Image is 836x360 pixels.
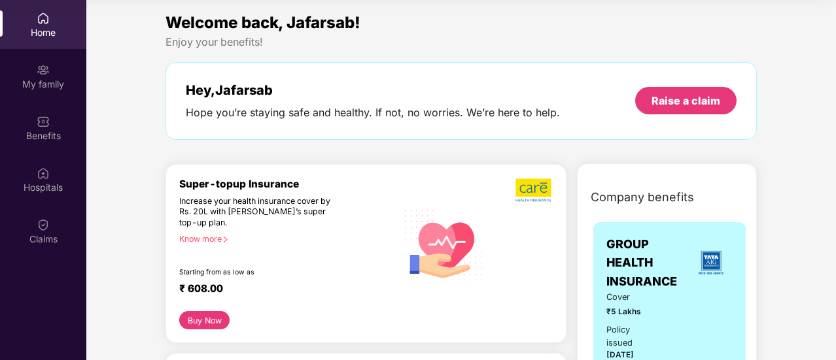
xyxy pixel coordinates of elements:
span: [DATE] [606,350,634,359]
img: svg+xml;base64,PHN2ZyB4bWxucz0iaHR0cDovL3d3dy53My5vcmcvMjAwMC9zdmciIHhtbG5zOnhsaW5rPSJodHRwOi8vd3... [397,197,491,291]
div: Increase your health insurance cover by Rs. 20L with [PERSON_NAME]’s super top-up plan. [179,196,341,229]
img: svg+xml;base64,PHN2ZyBpZD0iQ2xhaW0iIHhtbG5zPSJodHRwOi8vd3d3LnczLm9yZy8yMDAwL3N2ZyIgd2lkdGg9IjIwIi... [37,218,50,231]
img: svg+xml;base64,PHN2ZyB3aWR0aD0iMjAiIGhlaWdodD0iMjAiIHZpZXdCb3g9IjAgMCAyMCAyMCIgZmlsbD0ibm9uZSIgeG... [37,63,50,76]
div: Hope you’re staying safe and healthy. If not, no worries. We’re here to help. [186,106,560,120]
span: right [222,236,229,243]
span: GROUP HEALTH INSURANCE [606,235,689,291]
span: Welcome back, Jafarsab! [165,13,360,32]
div: Enjoy your benefits! [165,35,757,49]
img: svg+xml;base64,PHN2ZyBpZD0iQmVuZWZpdHMiIHhtbG5zPSJodHRwOi8vd3d3LnczLm9yZy8yMDAwL3N2ZyIgd2lkdGg9Ij... [37,115,50,128]
img: insurerLogo [693,245,729,280]
img: b5dec4f62d2307b9de63beb79f102df3.png [515,178,553,203]
div: Policy issued [606,323,654,350]
div: Raise a claim [652,93,720,108]
span: Cover [606,291,654,304]
div: Hey, Jafarsab [186,82,560,98]
div: ₹ 608.00 [179,282,384,298]
div: Super-topup Insurance [179,178,397,190]
img: svg+xml;base64,PHN2ZyBpZD0iSG9zcGl0YWxzIiB4bWxucz0iaHR0cDovL3d3dy53My5vcmcvMjAwMC9zdmciIHdpZHRoPS... [37,167,50,180]
button: Buy Now [179,311,230,329]
span: ₹5 Lakhs [606,306,654,318]
img: svg+xml;base64,PHN2ZyBpZD0iSG9tZSIgeG1sbnM9Imh0dHA6Ly93d3cudzMub3JnLzIwMDAvc3ZnIiB3aWR0aD0iMjAiIG... [37,12,50,25]
div: Know more [179,234,389,243]
span: Company benefits [591,188,694,206]
div: Starting from as low as [179,268,341,277]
